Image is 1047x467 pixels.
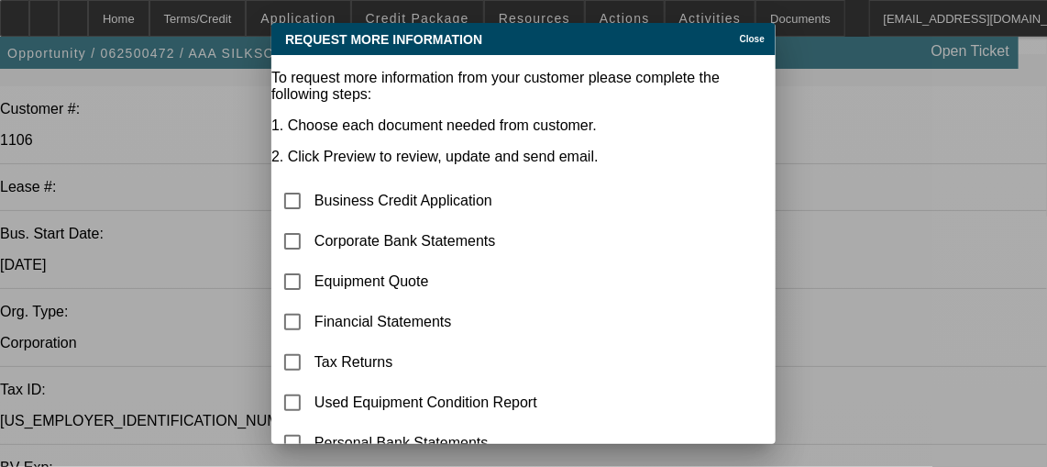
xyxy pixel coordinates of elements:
[314,384,666,422] td: Used Equipment Condition Report
[285,32,482,47] span: Request More Information
[271,70,776,103] p: To request more information from your customer please complete the following steps:
[271,149,776,165] p: 2. Click Preview to review, update and send email.
[271,117,776,134] p: 1. Choose each document needed from customer.
[314,222,666,261] td: Corporate Bank Statements
[740,34,765,44] span: Close
[314,424,666,462] td: Personal Bank Statements
[314,303,666,341] td: Financial Statements
[314,182,666,220] td: Business Credit Application
[314,262,666,301] td: Equipment Quote
[314,343,666,382] td: Tax Returns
